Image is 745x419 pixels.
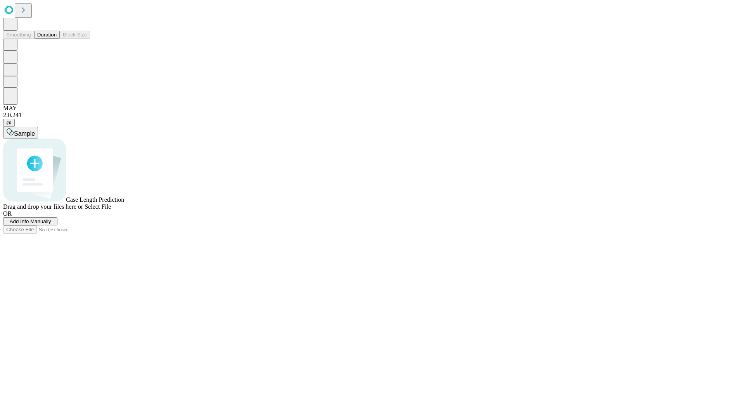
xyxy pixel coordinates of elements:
[34,31,60,39] button: Duration
[66,196,124,203] span: Case Length Prediction
[85,203,111,210] span: Select File
[3,119,15,127] button: @
[60,31,90,39] button: Block Size
[10,218,51,224] span: Add Info Manually
[3,127,38,139] button: Sample
[3,105,742,112] div: MAY
[3,31,34,39] button: Smoothing
[3,217,57,225] button: Add Info Manually
[3,112,742,119] div: 2.0.241
[3,210,12,217] span: OR
[6,120,12,126] span: @
[3,203,83,210] span: Drag and drop your files here or
[14,130,35,137] span: Sample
